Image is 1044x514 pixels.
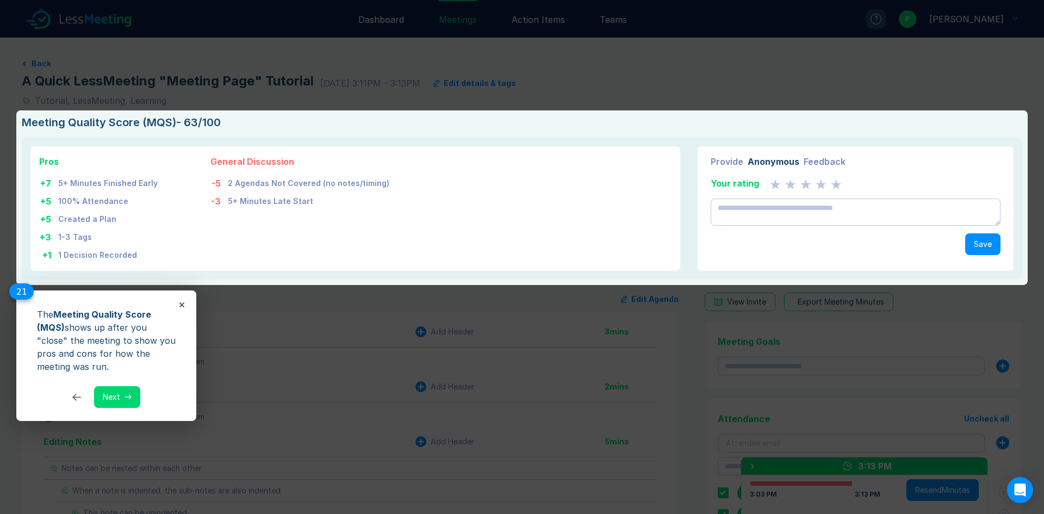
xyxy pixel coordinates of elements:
span: 21 [9,283,34,300]
b: Meeting Quality Score (MQS) [37,309,151,333]
button: Close [179,302,184,307]
button: Next [94,386,140,408]
div: Open Intercom Messenger [1007,477,1033,503]
button: Next [107,386,140,408]
div: The shows up after you "close" the meeting to show you pros and cons for how the meeting was run. [33,304,180,373]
